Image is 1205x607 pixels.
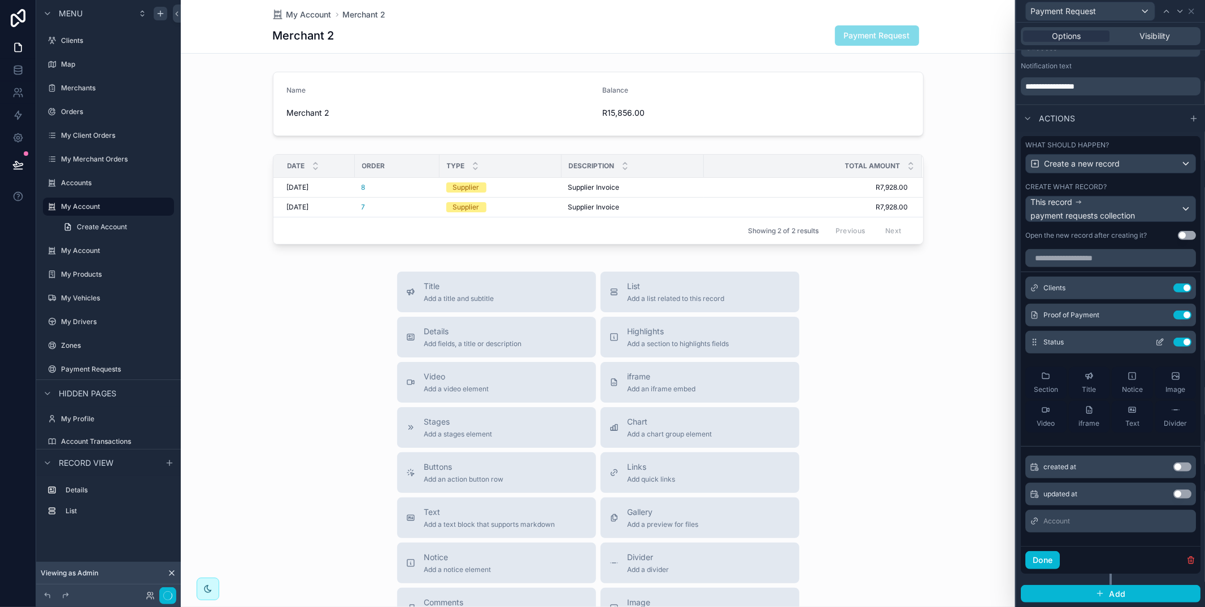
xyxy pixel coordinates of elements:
span: Create Account [77,222,127,232]
span: created at [1043,462,1076,471]
label: Create what record? [1025,182,1107,191]
label: Notification text [1021,62,1072,71]
span: payment requests collection [1030,210,1135,221]
span: Record view [59,457,114,469]
label: My Products [61,270,172,279]
span: Visibility [1140,30,1171,42]
span: Divider [1164,419,1187,428]
span: Viewing as Admin [41,569,98,578]
label: Map [61,60,172,69]
label: My Account [61,246,172,255]
button: Text [1112,401,1153,433]
button: Add [1021,585,1200,603]
button: Section [1025,367,1067,399]
a: My Account [43,242,174,260]
label: Zones [61,341,172,350]
a: My Merchant Orders [43,150,174,168]
span: Create a new record [1044,158,1120,169]
label: Clients [61,36,172,45]
div: scrollable content [1021,75,1200,95]
span: My Account [286,9,332,20]
span: Proof of Payment [1043,311,1099,320]
span: Clients [1043,283,1065,292]
label: Payment Requests [61,365,172,374]
label: Details [66,486,169,495]
a: My Drivers [43,313,174,331]
span: Menu [59,8,82,19]
a: My Account [273,9,332,20]
a: Map [43,55,174,73]
span: Options [1052,30,1081,42]
span: updated at [1043,490,1077,499]
span: Text [1125,419,1139,428]
a: Account Transactions [43,433,174,451]
span: Status [1043,338,1064,347]
span: Payment Request [1030,6,1096,17]
label: My Drivers [61,317,172,326]
button: Divider [1155,401,1197,433]
button: Payment Request [1025,2,1155,21]
button: Notice [1112,367,1153,399]
h1: Merchant 2 [273,28,334,43]
a: Create Account [56,218,174,236]
button: This recordpayment requests collection [1025,196,1196,222]
label: Accounts [61,178,172,187]
a: Zones [43,337,174,355]
label: My Vehicles [61,294,172,303]
button: Image [1155,367,1197,399]
a: Payment Requests [43,360,174,378]
a: My Products [43,265,174,283]
label: List [66,506,169,516]
span: iframe [1078,419,1099,428]
button: iframe [1069,401,1110,433]
button: Title [1069,367,1110,399]
span: Video [1037,419,1055,428]
span: Hidden pages [59,388,116,399]
a: My Client Orders [43,126,174,145]
a: My Account [43,198,174,216]
a: Orders [43,103,174,121]
button: Done [1025,551,1060,569]
label: Orders [61,107,172,116]
div: Open the new record after creating it? [1025,231,1147,240]
a: Merchants [43,79,174,97]
label: My Account [61,202,167,211]
a: My Vehicles [43,289,174,307]
label: Merchants [61,84,172,93]
label: Account Transactions [61,437,172,446]
span: Add [1109,589,1125,599]
label: What should happen? [1025,141,1109,150]
span: Account [1043,517,1070,526]
label: My Profile [61,414,172,423]
span: This record [1030,196,1072,208]
label: My Merchant Orders [61,155,172,164]
span: Image [1165,385,1185,394]
button: Create a new record [1025,154,1196,173]
span: Title [1082,385,1096,394]
a: Merchant 2 [343,9,386,20]
a: Clients [43,32,174,50]
span: Actions [1039,113,1075,124]
span: Notice [1122,385,1143,394]
button: Video [1025,401,1067,433]
div: scrollable content [36,476,181,531]
a: Accounts [43,174,174,192]
a: My Profile [43,410,174,428]
span: Section [1034,385,1058,394]
label: My Client Orders [61,131,172,140]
